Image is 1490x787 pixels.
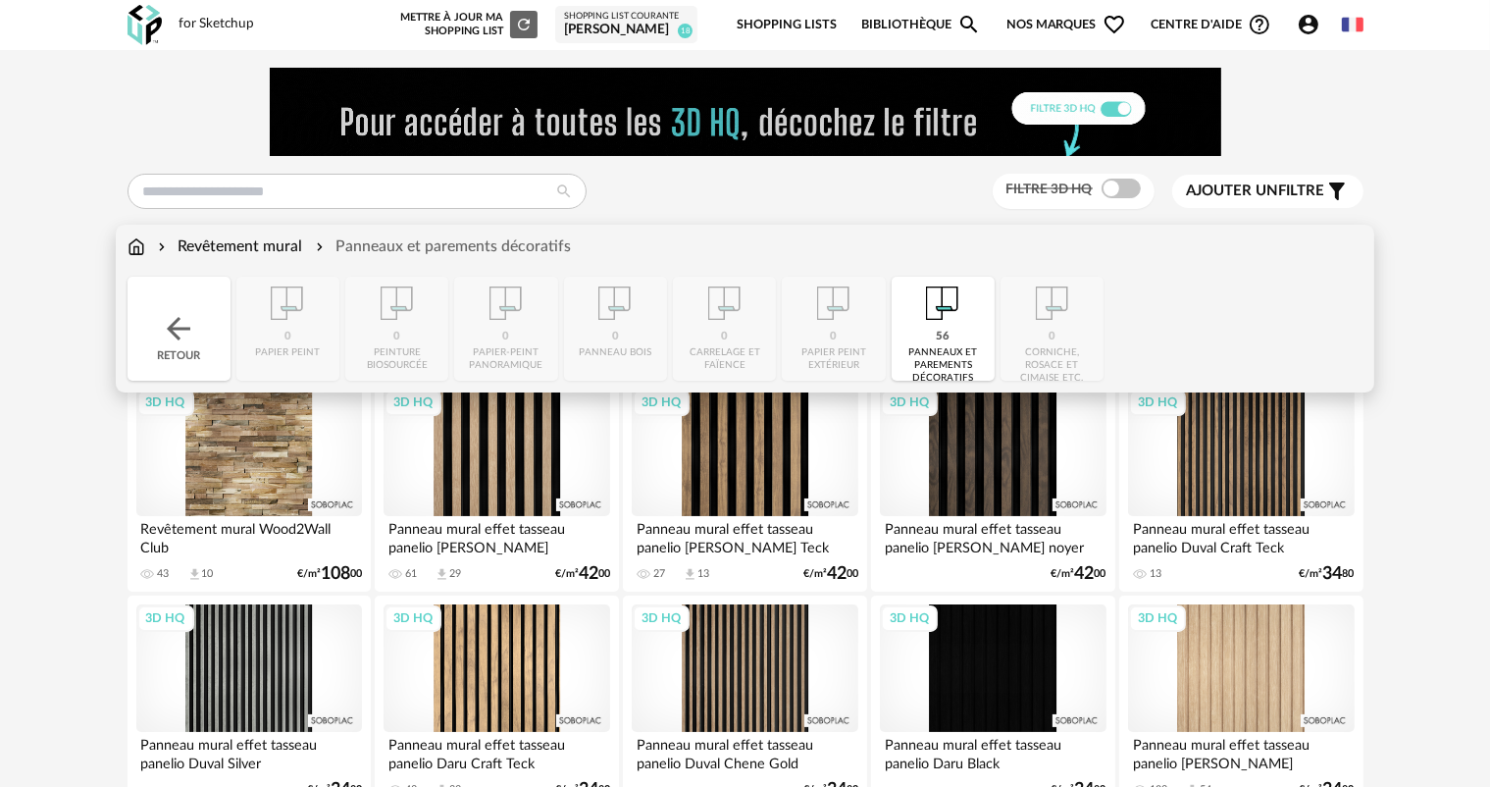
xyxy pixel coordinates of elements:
img: OXP [128,5,162,45]
div: 3D HQ [385,605,441,631]
a: 3D HQ Panneau mural effet tasseau panelio [PERSON_NAME] Teck 27 Download icon 13 €/m²4200 [623,380,866,592]
div: Panneau mural effet tasseau panelio [PERSON_NAME] Teck [632,516,857,555]
a: Shopping List courante [PERSON_NAME] 18 [564,11,689,39]
span: Download icon [187,567,202,582]
span: Help Circle Outline icon [1248,13,1271,36]
div: 3D HQ [633,390,690,415]
span: 18 [678,24,693,38]
span: 108 [321,567,350,581]
div: 3D HQ [1129,605,1186,631]
div: Panneau mural effet tasseau panelio [PERSON_NAME] [384,516,609,555]
div: 13 [1150,567,1161,581]
span: Refresh icon [515,19,533,29]
span: Magnify icon [957,13,981,36]
span: Heart Outline icon [1103,13,1126,36]
span: filtre [1187,182,1325,201]
div: Panneau mural effet tasseau panelio Duval Silver [136,732,362,771]
div: 3D HQ [881,390,938,415]
div: Panneau mural effet tasseau panelio Daru Craft Teck [384,732,609,771]
a: 3D HQ Revêtement mural Wood2Wall Club 43 Download icon 10 €/m²10800 [128,380,371,592]
span: Download icon [435,567,449,582]
div: Panneau mural effet tasseau panelio Duval Craft Teck [1128,516,1354,555]
div: for Sketchup [180,16,255,33]
div: €/m² 80 [1300,567,1355,581]
div: Retour [128,277,231,381]
img: Papier%20peint.png [916,277,969,330]
div: 61 [405,567,417,581]
a: 3D HQ Panneau mural effet tasseau panelio Duval Craft Teck 13 €/m²3480 [1119,380,1362,592]
span: Filtre 3D HQ [1006,183,1093,196]
span: Ajouter un [1187,184,1279,198]
a: 3D HQ Panneau mural effet tasseau panelio [PERSON_NAME] noyer €/m²4200 [871,380,1114,592]
div: 56 [936,330,950,344]
div: 3D HQ [881,605,938,631]
span: 42 [1075,567,1095,581]
span: Account Circle icon [1297,13,1320,36]
div: 3D HQ [137,390,194,415]
div: Panneau mural effet tasseau panelio Duval Chene Gold [632,732,857,771]
div: 10 [202,567,214,581]
button: Ajouter unfiltre Filter icon [1172,175,1363,208]
div: panneaux et parements décoratifs [898,346,989,385]
img: svg+xml;base64,PHN2ZyB3aWR0aD0iMjQiIGhlaWdodD0iMjQiIHZpZXdCb3g9IjAgMCAyNCAyNCIgZmlsbD0ibm9uZSIgeG... [161,311,196,346]
span: 42 [827,567,847,581]
div: 13 [697,567,709,581]
a: 3D HQ Panneau mural effet tasseau panelio [PERSON_NAME] 61 Download icon 29 €/m²4200 [375,380,618,592]
div: 3D HQ [385,390,441,415]
a: BibliothèqueMagnify icon [861,2,981,48]
img: fr [1342,14,1363,35]
span: 42 [579,567,598,581]
div: 3D HQ [137,605,194,631]
div: 3D HQ [633,605,690,631]
div: Panneau mural effet tasseau panelio [PERSON_NAME] noyer [880,516,1105,555]
div: Revêtement mural [154,236,303,258]
span: Filter icon [1325,180,1349,203]
span: Centre d'aideHelp Circle Outline icon [1151,13,1271,36]
img: svg+xml;base64,PHN2ZyB3aWR0aD0iMTYiIGhlaWdodD0iMTciIHZpZXdCb3g9IjAgMCAxNiAxNyIgZmlsbD0ibm9uZSIgeG... [128,236,145,258]
span: Download icon [683,567,697,582]
div: Panneau mural effet tasseau panelio Daru Black [880,732,1105,771]
div: [PERSON_NAME] [564,22,689,39]
span: 34 [1323,567,1343,581]
span: Account Circle icon [1297,13,1329,36]
div: 27 [653,567,665,581]
div: Revêtement mural Wood2Wall Club [136,516,362,555]
div: 3D HQ [1129,390,1186,415]
div: Panneau mural effet tasseau panelio [PERSON_NAME] [1128,732,1354,771]
div: €/m² 00 [297,567,362,581]
div: 43 [158,567,170,581]
span: Nos marques [1006,2,1126,48]
div: Mettre à jour ma Shopping List [396,11,538,38]
div: €/m² 00 [1052,567,1106,581]
div: €/m² 00 [555,567,610,581]
img: FILTRE%20HQ%20NEW_V1%20(4).gif [270,68,1221,156]
div: 29 [449,567,461,581]
div: Shopping List courante [564,11,689,23]
div: €/m² 00 [803,567,858,581]
a: Shopping Lists [737,2,837,48]
img: svg+xml;base64,PHN2ZyB3aWR0aD0iMTYiIGhlaWdodD0iMTYiIHZpZXdCb3g9IjAgMCAxNiAxNiIgZmlsbD0ibm9uZSIgeG... [154,236,170,258]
